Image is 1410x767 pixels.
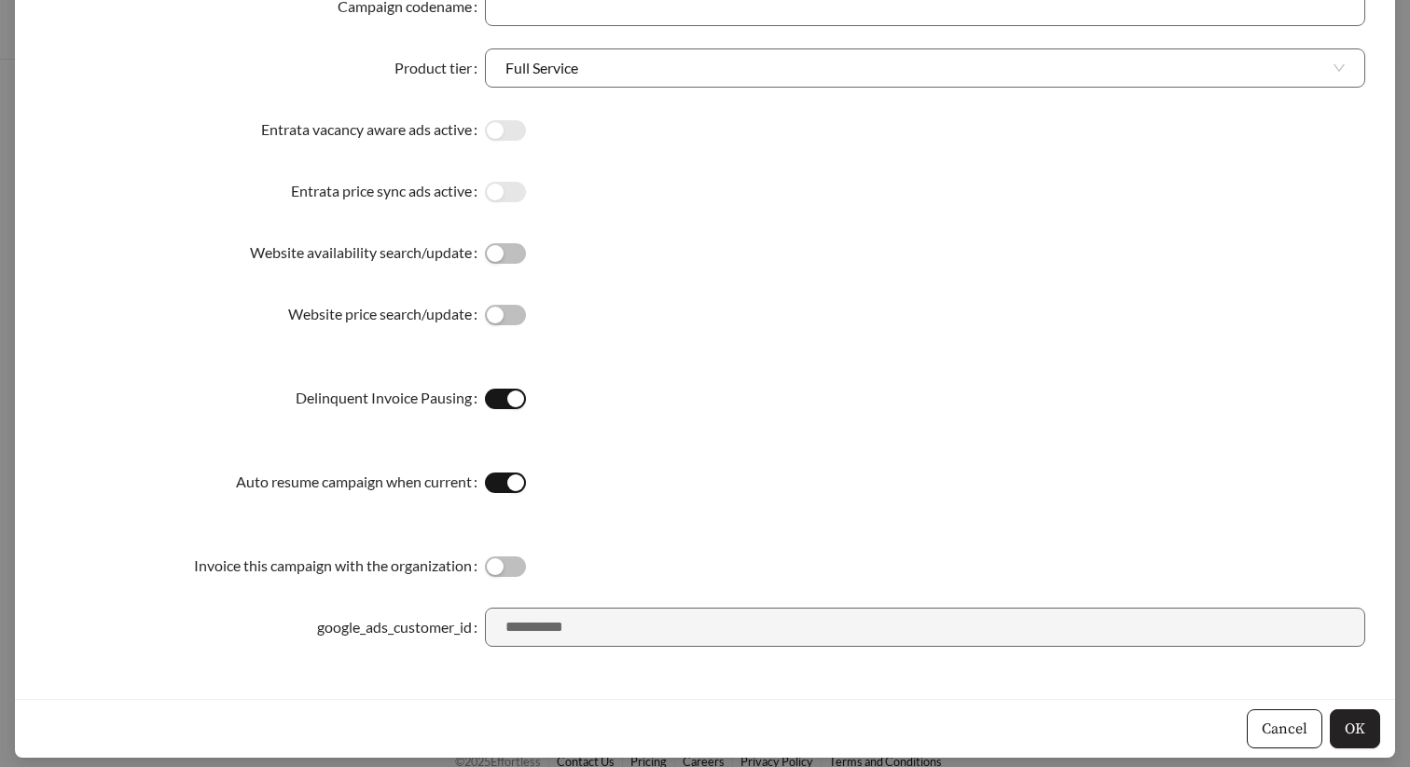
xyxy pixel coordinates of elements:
label: Website availability search/update [250,233,485,272]
button: Delinquent Invoice Pausing [485,389,526,409]
button: OK [1330,709,1380,748]
label: Delinquent Invoice Pausing [296,378,485,418]
button: Auto resume campaign when current [485,473,526,493]
label: google_ads_customer_id [317,608,485,647]
span: OK [1345,718,1365,740]
label: Auto resume campaign when current [236,462,485,501]
label: Invoice this campaign with the organization [194,546,485,585]
button: Website availability search/update [485,243,526,264]
button: Entrata price sync ads active [485,182,526,202]
label: Entrata price sync ads active [291,171,485,211]
label: Entrata vacancy aware ads active [261,110,485,149]
label: Product tier [394,48,485,88]
label: Website price search/update [288,294,485,334]
button: Cancel [1247,709,1322,748]
span: Cancel [1262,718,1307,740]
button: Website price search/update [485,305,526,325]
button: Invoice this campaign with the organization [485,556,526,577]
span: Full Service [505,49,1345,87]
button: Entrata vacancy aware ads active [485,120,526,141]
input: google_ads_customer_id [485,608,1365,647]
